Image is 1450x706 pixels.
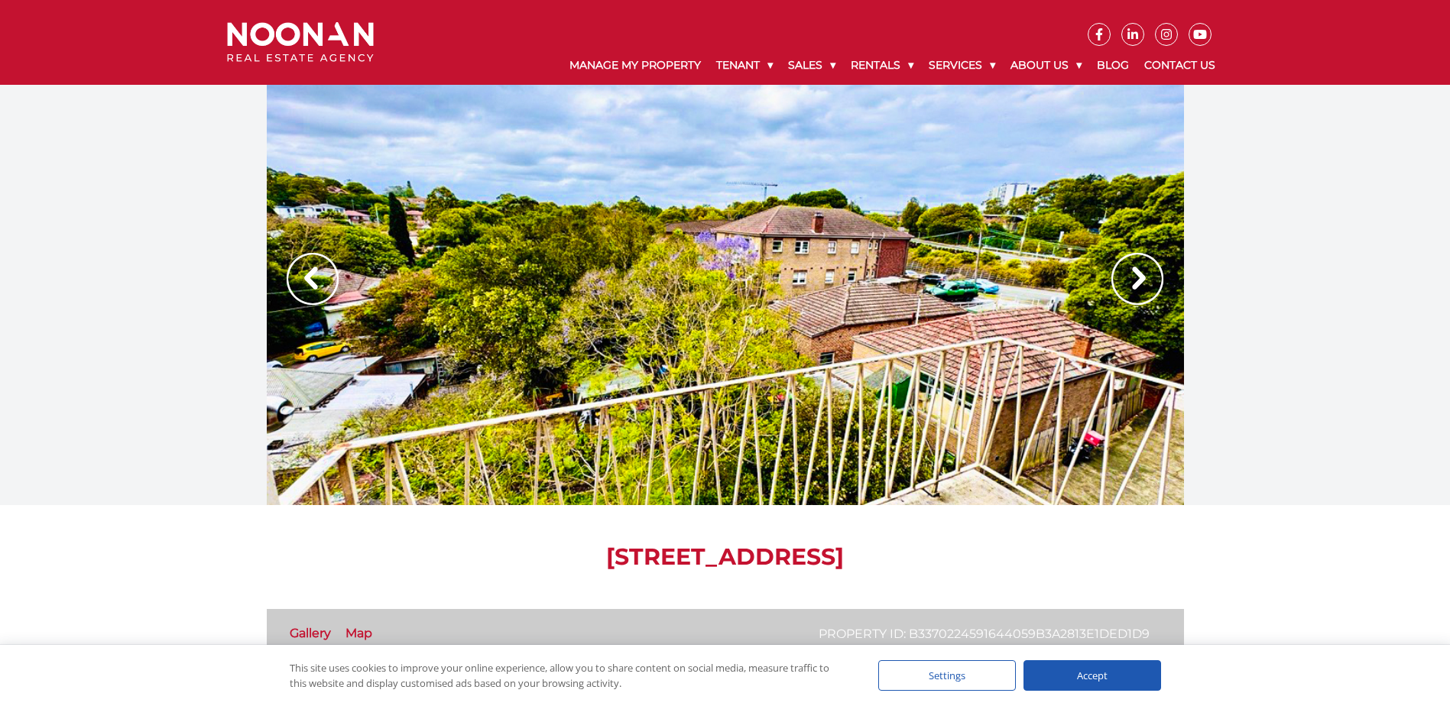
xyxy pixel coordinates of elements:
a: Map [345,626,372,640]
img: Arrow slider [287,253,339,305]
a: Manage My Property [562,46,709,85]
a: Services [921,46,1003,85]
a: Tenant [709,46,780,85]
div: Accept [1023,660,1161,691]
a: Rentals [843,46,921,85]
img: Arrow slider [1111,253,1163,305]
a: About Us [1003,46,1089,85]
a: Gallery [290,626,331,640]
a: Sales [780,46,843,85]
div: This site uses cookies to improve your online experience, allow you to share content on social me... [290,660,848,691]
img: Noonan Real Estate Agency [227,22,374,63]
h1: [STREET_ADDRESS] [267,543,1184,571]
div: Settings [878,660,1016,691]
a: Contact Us [1137,46,1223,85]
p: Property ID: b3370224591644059b3a2813e1ded1d9 [819,624,1150,643]
a: Blog [1089,46,1137,85]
